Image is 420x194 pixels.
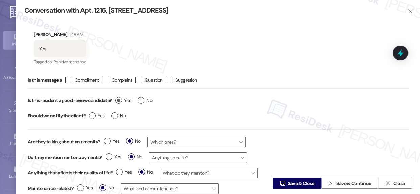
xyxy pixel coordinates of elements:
[138,97,152,104] span: No
[53,59,86,65] span: Positive response
[288,180,314,187] span: Save & Close
[145,77,162,83] span: Question
[34,31,86,40] div: [PERSON_NAME]
[149,152,247,163] span: Anything specific?
[147,137,246,147] span: Which ones?
[112,77,132,83] span: Complaint
[273,178,321,189] button: Save & Close
[68,31,83,38] div: 1:48 AM
[160,168,258,178] span: What do they mention?
[28,111,86,121] label: Should we notify the client?
[336,180,371,187] span: Save & Continue
[28,154,102,161] label: Do they mention rent or payments?
[116,169,132,176] span: Yes
[115,97,131,104] span: Yes
[175,77,197,83] span: Suggestion
[321,178,378,189] button: Save & Continue
[28,138,100,145] label: Are they talking about an amenity?
[280,181,285,186] i: 
[39,45,46,52] div: Yes
[378,178,412,189] button: Close
[328,181,333,186] i: 
[75,77,99,83] span: Compliment
[128,153,142,160] span: No
[106,153,121,160] span: Yes
[111,112,126,119] span: No
[385,181,390,186] i: 
[24,6,396,15] div: Conversation with Apt. 1215, [STREET_ADDRESS]
[104,138,119,145] span: Yes
[89,112,104,119] span: Yes
[28,95,112,106] label: Is this resident a good review candidate?
[407,9,413,14] i: 
[34,57,86,67] div: Tagged as:
[126,138,141,145] span: No
[138,169,153,176] span: No
[393,180,405,187] span: Close
[28,169,113,176] label: Anything that affects their quality of life?
[28,77,62,84] span: Is this message a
